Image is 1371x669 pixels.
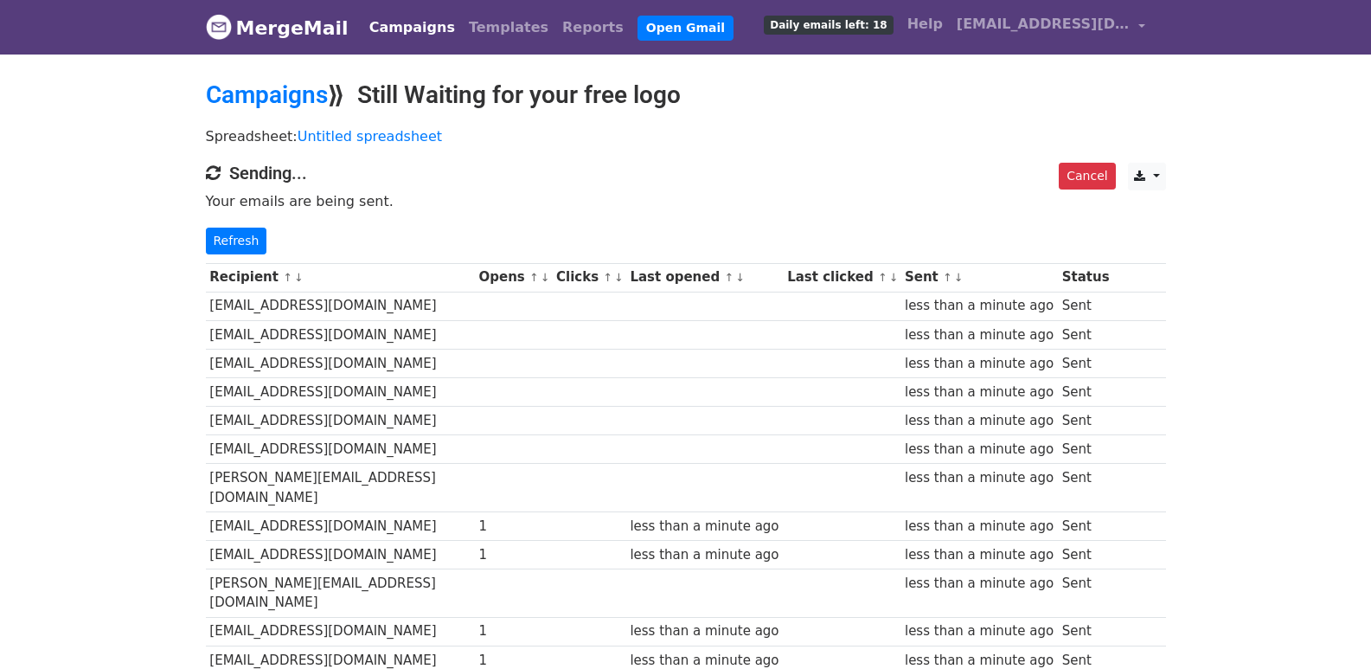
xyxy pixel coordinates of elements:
div: less than a minute ago [905,574,1054,594]
th: Recipient [206,263,475,292]
span: [EMAIL_ADDRESS][DOMAIN_NAME] [957,14,1130,35]
a: Campaigns [206,80,328,109]
td: [EMAIL_ADDRESS][DOMAIN_NAME] [206,407,475,435]
h4: Sending... [206,163,1166,183]
a: Reports [555,10,631,45]
th: Status [1058,263,1113,292]
a: MergeMail [206,10,349,46]
a: ↓ [614,271,624,284]
td: Sent [1058,407,1113,435]
div: less than a minute ago [630,545,778,565]
td: Sent [1058,617,1113,646]
td: Sent [1058,464,1113,512]
th: Last opened [626,263,784,292]
a: ↑ [529,271,539,284]
a: Campaigns [362,10,462,45]
td: Sent [1058,511,1113,540]
iframe: Chat Widget [1285,586,1371,669]
p: Spreadsheet: [206,127,1166,145]
td: [EMAIL_ADDRESS][DOMAIN_NAME] [206,377,475,406]
div: less than a minute ago [905,325,1054,345]
td: [EMAIL_ADDRESS][DOMAIN_NAME] [206,540,475,569]
a: Cancel [1059,163,1115,190]
th: Clicks [552,263,625,292]
a: Refresh [206,228,267,254]
a: ↑ [603,271,612,284]
a: ↓ [889,271,899,284]
h2: ⟫ Still Waiting for your free logo [206,80,1166,110]
p: Your emails are being sent. [206,192,1166,210]
th: Last clicked [783,263,900,292]
div: less than a minute ago [905,354,1054,374]
td: Sent [1058,540,1113,569]
a: [EMAIL_ADDRESS][DOMAIN_NAME] [950,7,1152,48]
td: [EMAIL_ADDRESS][DOMAIN_NAME] [206,511,475,540]
div: less than a minute ago [905,383,1054,402]
div: less than a minute ago [630,517,778,537]
a: Open Gmail [637,16,734,41]
a: ↑ [724,271,734,284]
a: Help [900,7,950,42]
td: [PERSON_NAME][EMAIL_ADDRESS][DOMAIN_NAME] [206,464,475,512]
a: Templates [462,10,555,45]
th: Opens [475,263,553,292]
a: ↑ [283,271,292,284]
div: less than a minute ago [905,468,1054,488]
td: Sent [1058,349,1113,377]
a: ↓ [294,271,304,284]
a: Daily emails left: 18 [757,7,900,42]
div: less than a minute ago [905,621,1054,641]
div: less than a minute ago [905,296,1054,316]
td: [EMAIL_ADDRESS][DOMAIN_NAME] [206,617,475,646]
a: ↑ [943,271,952,284]
div: 1 [478,621,548,641]
div: less than a minute ago [905,517,1054,537]
td: [PERSON_NAME][EMAIL_ADDRESS][DOMAIN_NAME] [206,569,475,618]
td: [EMAIL_ADDRESS][DOMAIN_NAME] [206,320,475,349]
div: less than a minute ago [905,411,1054,431]
img: MergeMail logo [206,14,232,40]
a: ↑ [878,271,887,284]
a: ↓ [541,271,550,284]
div: 1 [478,517,548,537]
td: [EMAIL_ADDRESS][DOMAIN_NAME] [206,435,475,464]
div: less than a minute ago [905,440,1054,460]
div: less than a minute ago [905,545,1054,565]
th: Sent [900,263,1058,292]
td: [EMAIL_ADDRESS][DOMAIN_NAME] [206,349,475,377]
div: less than a minute ago [630,621,778,641]
a: ↓ [735,271,745,284]
td: [EMAIL_ADDRESS][DOMAIN_NAME] [206,292,475,320]
td: Sent [1058,569,1113,618]
td: Sent [1058,435,1113,464]
a: ↓ [954,271,964,284]
td: Sent [1058,377,1113,406]
span: Daily emails left: 18 [764,16,893,35]
td: Sent [1058,292,1113,320]
td: Sent [1058,320,1113,349]
a: Untitled spreadsheet [298,128,442,145]
div: 1 [478,545,548,565]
